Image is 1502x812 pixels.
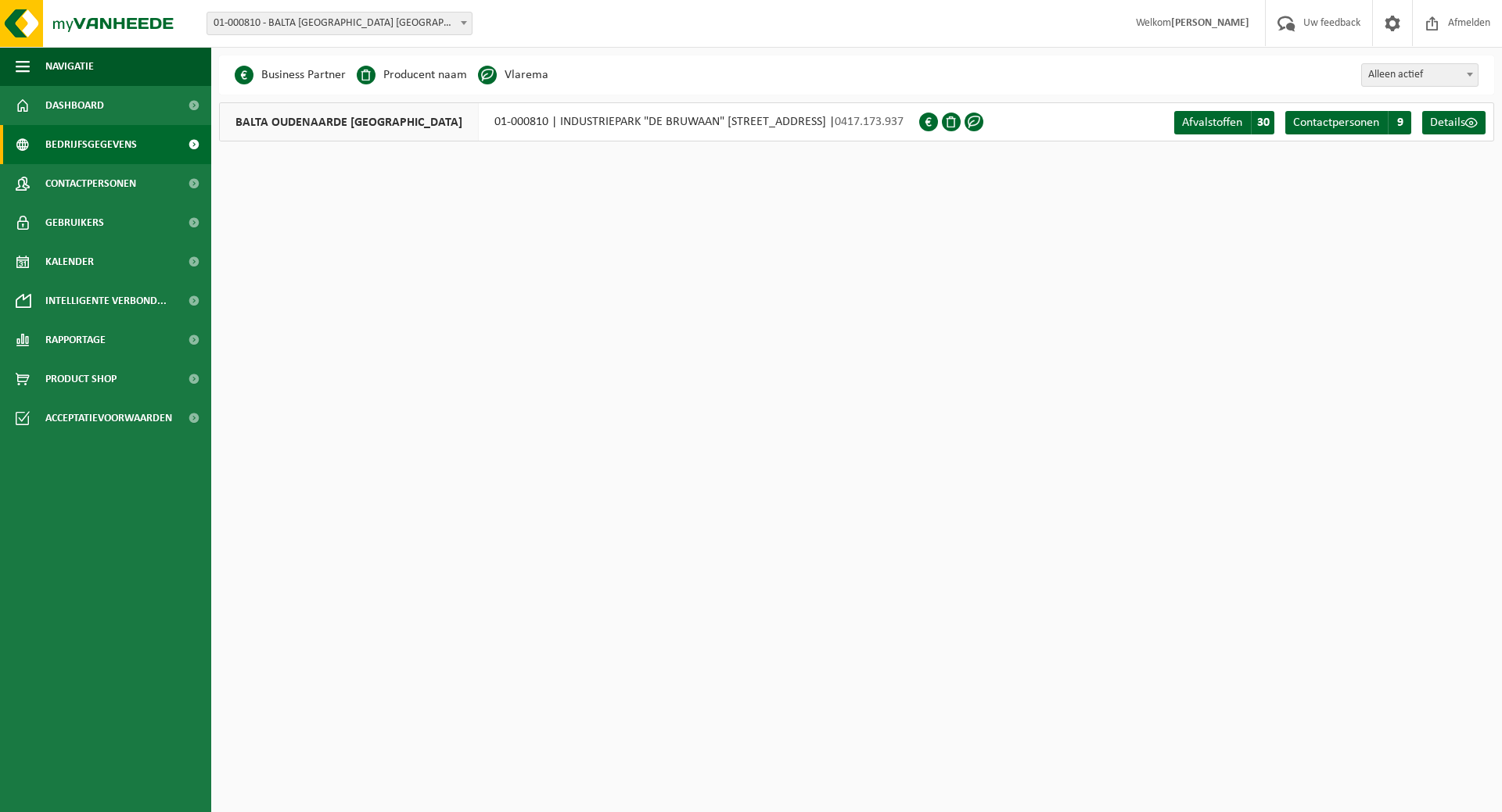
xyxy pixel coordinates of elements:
[45,86,104,125] span: Dashboard
[1174,111,1274,134] a: Afvalstoffen 30
[1285,111,1411,134] a: Contactpersonen 9
[45,164,136,203] span: Contactpersonen
[235,63,346,87] li: Business Partner
[1430,116,1465,129] span: Details
[45,281,167,320] span: Intelligente verbond...
[1182,116,1242,129] span: Afvalstoffen
[1422,111,1486,134] a: Details
[45,242,94,281] span: Kalender
[220,103,479,141] span: BALTA OUDENAARDE [GEOGRAPHIC_DATA]
[45,359,117,399] span: Product Shop
[45,125,137,164] span: Bedrijfsgegevens
[1362,64,1478,86] span: Alleen actief
[45,47,94,86] span: Navigatie
[478,63,548,87] li: Vlarema
[1171,17,1249,29] strong: [PERSON_NAME]
[45,320,106,359] span: Rapportage
[207,12,473,35] span: 01-000810 - BALTA OUDENAARDE NV - OUDENAARDE
[207,13,472,34] span: 01-000810 - BALTA OUDENAARDE NV - OUDENAARDE
[357,63,467,87] li: Producent naam
[1361,63,1479,87] span: Alleen actief
[45,399,172,438] span: Acceptatievoorwaarden
[1388,111,1411,134] span: 9
[1293,116,1379,129] span: Contactpersonen
[1251,111,1274,134] span: 30
[219,102,919,141] div: 01-000810 | INDUSTRIEPARK "DE BRUWAAN" [STREET_ADDRESS] |
[835,116,904,128] span: 0417.173.937
[45,203,104,242] span: Gebruikers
